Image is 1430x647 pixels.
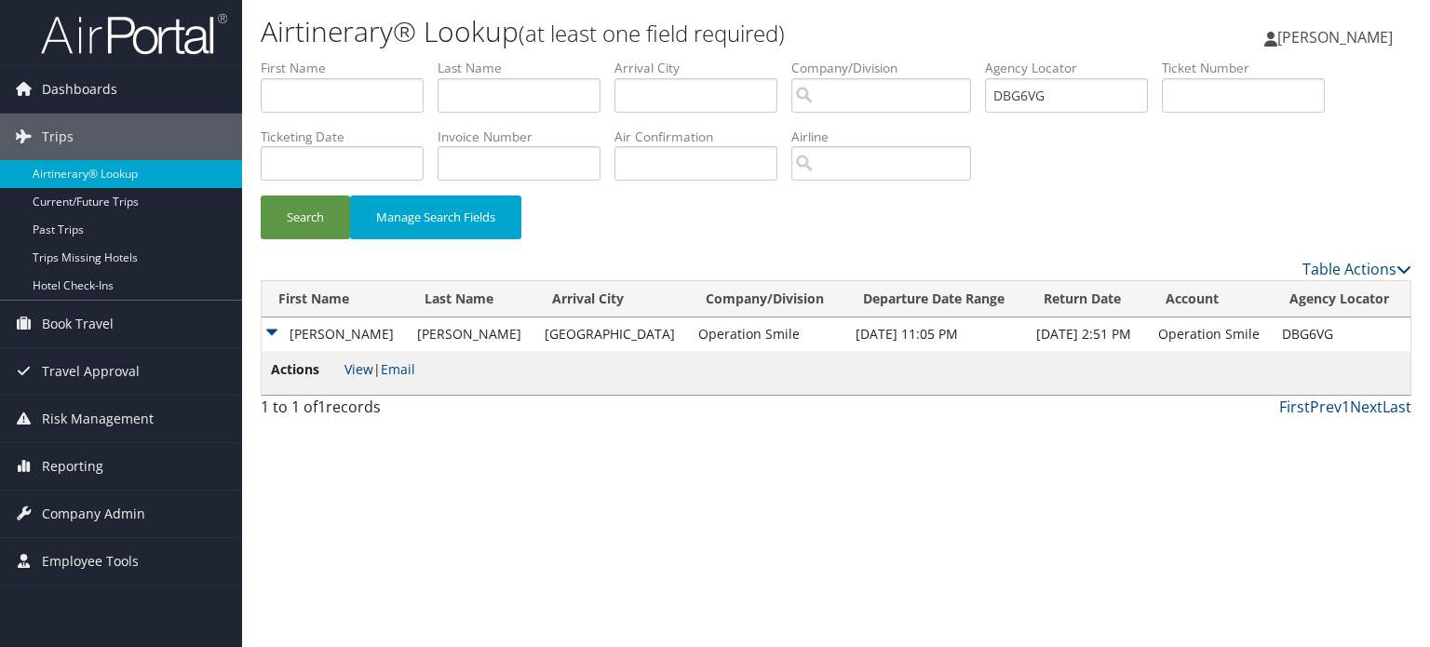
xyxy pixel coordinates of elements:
span: [PERSON_NAME] [1277,27,1393,47]
a: View [344,360,373,378]
h1: Airtinerary® Lookup [261,12,1028,51]
a: First [1279,397,1310,417]
th: Agency Locator: activate to sort column ascending [1273,281,1410,317]
small: (at least one field required) [519,18,785,48]
a: 1 [1342,397,1350,417]
a: [PERSON_NAME] [1264,9,1411,65]
td: [PERSON_NAME] [408,317,535,351]
th: Last Name: activate to sort column ascending [408,281,535,317]
th: Departure Date Range: activate to sort column ascending [846,281,1027,317]
th: Arrival City: activate to sort column ascending [535,281,689,317]
label: Airline [791,128,985,146]
td: [DATE] 2:51 PM [1027,317,1148,351]
span: Risk Management [42,396,154,442]
th: First Name: activate to sort column ascending [262,281,408,317]
img: airportal-logo.png [41,12,227,56]
td: Operation Smile [689,317,846,351]
span: Actions [271,359,341,380]
a: Prev [1310,397,1342,417]
label: Invoice Number [438,128,614,146]
a: Email [381,360,415,378]
td: Operation Smile [1149,317,1273,351]
div: 1 to 1 of records [261,396,528,427]
label: Air Confirmation [614,128,791,146]
span: Reporting [42,443,103,490]
span: Travel Approval [42,348,140,395]
label: Ticket Number [1162,59,1339,77]
span: 1 [317,397,326,417]
label: Company/Division [791,59,985,77]
a: Table Actions [1302,259,1411,279]
td: [DATE] 11:05 PM [846,317,1027,351]
td: DBG6VG [1273,317,1410,351]
label: Agency Locator [985,59,1162,77]
th: Return Date: activate to sort column ascending [1027,281,1148,317]
td: [GEOGRAPHIC_DATA] [535,317,689,351]
span: Book Travel [42,301,114,347]
td: [PERSON_NAME] [262,317,408,351]
span: | [344,360,415,378]
th: Company/Division [689,281,846,317]
span: Company Admin [42,491,145,537]
button: Manage Search Fields [350,195,521,239]
a: Next [1350,397,1383,417]
a: Last [1383,397,1411,417]
label: Arrival City [614,59,791,77]
span: Employee Tools [42,538,139,585]
th: Account: activate to sort column ascending [1149,281,1273,317]
span: Dashboards [42,66,117,113]
label: Ticketing Date [261,128,438,146]
label: Last Name [438,59,614,77]
label: First Name [261,59,438,77]
button: Search [261,195,350,239]
span: Trips [42,114,74,160]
